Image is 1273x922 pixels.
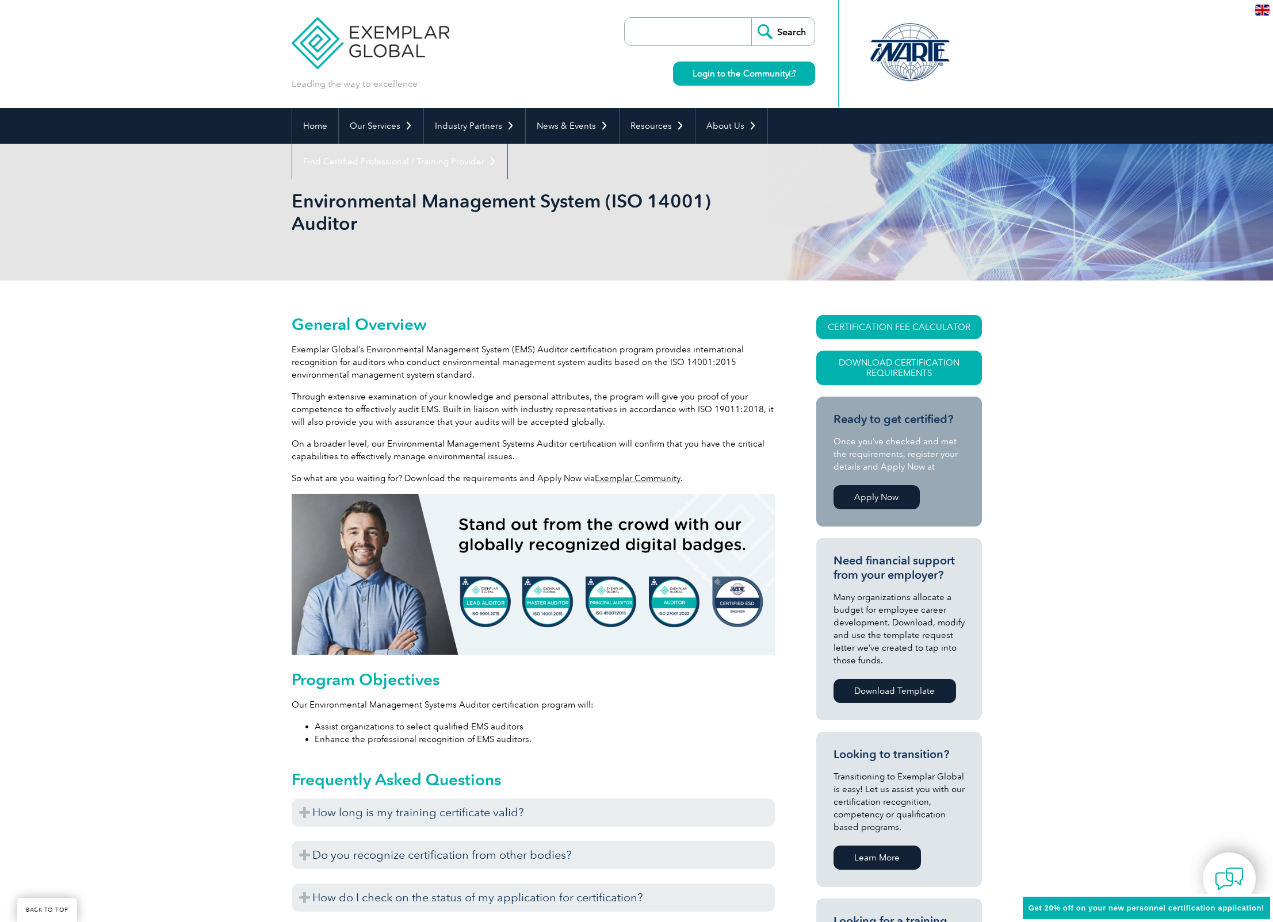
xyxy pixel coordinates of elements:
[1029,904,1264,912] span: Get 20% off on your new personnel certification application!
[292,437,775,463] p: On a broader level, our Environmental Management Systems Auditor certification will confirm that ...
[292,770,775,789] h2: Frequently Asked Questions
[292,698,775,711] p: Our Environmental Management Systems Auditor certification program will:
[816,315,982,339] a: CERTIFICATION FEE CALCULATOR
[292,798,775,827] h3: How long is my training certificate valid?
[339,108,423,144] a: Our Services
[1255,5,1270,16] img: en
[834,412,965,427] h3: Ready to get certified?
[292,670,775,689] h2: Program Objectives
[315,720,775,733] li: Assist organizations to select qualified EMS auditors
[526,108,619,144] a: News & Events
[292,315,775,333] h2: General Overview
[315,733,775,746] li: Enhance the professional recognition of EMS auditors.
[292,343,775,381] p: Exemplar Global’s Environmental Management System (EMS) Auditor certification program provides in...
[789,70,796,76] img: open_square.png
[292,494,775,655] img: badges
[292,190,733,235] h1: Environmental Management System (ISO 14001) Auditor
[834,770,965,833] p: Transitioning to Exemplar Global is easy! Let us assist you with our certification recognition, c...
[292,472,775,485] p: So what are you waiting for? Download the requirements and Apply Now via .
[834,485,920,509] a: Apply Now
[816,351,982,385] a: Download Certification Requirements
[834,747,965,762] h3: Looking to transition?
[1215,865,1244,893] img: contact-chat.png
[595,473,681,483] a: Exemplar Community
[695,108,767,144] a: About Us
[620,108,695,144] a: Resources
[424,108,525,144] a: Industry Partners
[834,435,965,473] p: Once you’ve checked and met the requirements, register your details and Apply Now at
[292,108,338,144] a: Home
[292,78,418,90] p: Leading the way to excellence
[751,18,815,45] input: Search
[292,883,775,912] h3: How do I check on the status of my application for certification?
[834,554,965,582] h3: Need financial support from your employer?
[834,846,921,870] a: Learn More
[292,390,775,428] p: Through extensive examination of your knowledge and personal attributes, the program will give yo...
[17,898,77,922] a: BACK TO TOP
[673,62,815,86] a: Login to the Community
[834,679,956,703] a: Download Template
[834,591,965,667] p: Many organizations allocate a budget for employee career development. Download, modify and use th...
[292,144,507,179] a: Find Certified Professional / Training Provider
[292,841,775,869] h3: Do you recognize certification from other bodies?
